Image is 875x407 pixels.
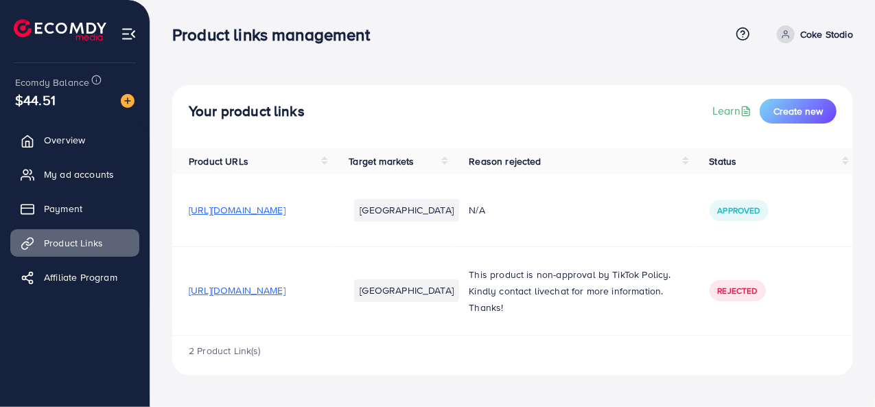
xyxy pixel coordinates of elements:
span: Ecomdy Balance [15,75,89,89]
a: Payment [10,195,139,222]
span: Reason rejected [469,154,541,168]
a: My ad accounts [10,161,139,188]
li: [GEOGRAPHIC_DATA] [354,279,459,301]
span: Affiliate Program [44,270,117,284]
p: Coke Stodio [800,26,853,43]
span: Overview [44,133,85,147]
img: logo [14,19,106,40]
iframe: Chat [817,345,865,397]
img: menu [121,26,137,42]
a: Product Links [10,229,139,257]
a: Affiliate Program [10,264,139,291]
a: Coke Stodio [771,25,853,43]
span: Target markets [349,154,414,168]
h3: Product links management [172,25,381,45]
li: [GEOGRAPHIC_DATA] [354,199,459,221]
span: $44.51 [15,90,56,110]
span: Product URLs [189,154,248,168]
span: Payment [44,202,82,216]
span: 2 Product Link(s) [189,344,261,358]
a: Overview [10,126,139,154]
p: This product is non-approval by TikTok Policy. Kindly contact livechat for more information. Thanks! [469,266,676,316]
span: Status [710,154,737,168]
span: Create new [773,104,823,118]
span: My ad accounts [44,167,114,181]
a: Learn [712,103,754,119]
button: Create new [760,99,837,124]
span: [URL][DOMAIN_NAME] [189,203,285,217]
h4: Your product links [189,103,305,120]
span: Approved [718,205,760,216]
span: Rejected [718,285,758,296]
span: [URL][DOMAIN_NAME] [189,283,285,297]
span: N/A [469,203,485,217]
span: Product Links [44,236,103,250]
img: image [121,94,135,108]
